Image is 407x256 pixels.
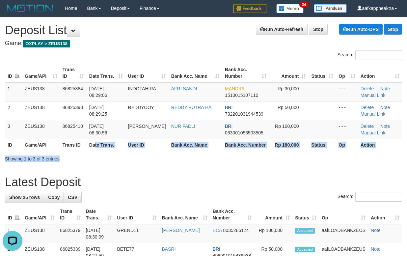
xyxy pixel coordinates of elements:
td: - - - [336,101,358,120]
th: Action: activate to sort column ascending [368,205,402,224]
th: Trans ID: activate to sort column ascending [57,205,83,224]
th: Rp 180.000 [269,139,309,151]
th: Bank Acc. Number [222,139,269,151]
span: MANDIRI [225,86,244,91]
th: Date Trans.: activate to sort column ascending [83,205,115,224]
a: Delete [361,86,374,91]
span: Rp 50,000 [278,105,299,110]
span: Copy 063001053503505 to clipboard [225,130,263,135]
th: Action: activate to sort column ascending [358,64,402,82]
th: Bank Acc. Name: activate to sort column ascending [159,205,210,224]
a: Run Auto-DPS [339,24,383,35]
th: Trans ID: activate to sort column ascending [60,64,87,82]
a: Show 25 rows [5,192,44,203]
span: Copy [48,195,60,200]
td: Rp 100,000 [255,224,293,243]
input: Search: [355,50,402,60]
a: Note [380,124,390,129]
th: Op: activate to sort column ascending [336,64,358,82]
th: Bank Acc. Number: activate to sort column ascending [222,64,269,82]
span: [DATE] 08:29:06 [89,86,107,98]
span: 86825390 [63,105,83,110]
th: Bank Acc. Name: activate to sort column ascending [169,64,222,82]
th: Game/API [22,139,60,151]
a: Stop [384,24,402,35]
th: Status: activate to sort column ascending [292,205,319,224]
a: Manual Link [361,111,386,117]
a: Delete [361,124,374,129]
span: Copy 8035286124 to clipboard [223,228,249,233]
label: Search: [338,50,402,60]
th: Status [309,139,336,151]
th: User ID [125,139,169,151]
th: Trans ID [60,139,87,151]
span: Copy 1510015107110 to clipboard [225,93,258,98]
a: Delete [361,105,374,110]
span: BCA [213,228,222,233]
h1: Deposit List [5,24,402,37]
td: 1 [5,224,22,243]
label: Search: [338,192,402,202]
span: BRI [225,105,232,110]
td: ZEUS138 [22,82,60,101]
span: 86825384 [63,86,83,91]
span: [PERSON_NAME] [128,124,166,129]
span: OXPLAY > ZEUS138 [23,40,70,47]
a: Run Auto-Refresh [256,24,308,35]
span: [DATE] 08:30:56 [89,124,107,135]
th: Bank Acc. Name [169,139,222,151]
span: Show 25 rows [9,195,40,200]
a: Note [380,86,390,91]
a: Note [380,105,390,110]
span: BRI [213,246,220,252]
span: Accepted [295,247,315,252]
th: Bank Acc. Number: activate to sort column ascending [210,205,255,224]
th: Action [358,139,402,151]
th: Amount: activate to sort column ascending [269,64,309,82]
a: Manual Link [361,130,386,135]
th: ID [5,139,22,151]
span: CSV [68,195,77,200]
th: Op [336,139,358,151]
img: Button%20Memo.svg [276,4,304,13]
span: BRI [225,124,232,129]
span: 86825410 [63,124,83,129]
input: Search: [355,192,402,202]
td: aafLOADBANKZEUS [319,224,368,243]
th: User ID: activate to sort column ascending [114,205,159,224]
td: GREND11 [114,224,159,243]
td: 86825379 [57,224,83,243]
td: - - - [336,120,358,139]
th: ID: activate to sort column descending [5,205,22,224]
th: Date Trans. [87,139,125,151]
td: 2 [5,101,22,120]
a: CSV [64,192,82,203]
td: ZEUS138 [22,101,60,120]
th: Game/API: activate to sort column ascending [22,64,60,82]
div: Showing 1 to 3 of 3 entries [5,153,165,162]
th: Amount: activate to sort column ascending [255,205,293,224]
td: ZEUS138 [22,224,57,243]
a: Note [371,246,381,252]
a: REDDY PUTRA HA [171,105,212,110]
span: REDDYCOY [128,105,154,110]
td: ZEUS138 [22,120,60,139]
img: panduan.png [314,4,347,13]
span: Rp 100,000 [275,124,299,129]
span: Accepted [295,228,315,234]
td: 3 [5,120,22,139]
a: NUR FADLI [171,124,195,129]
a: BASRI [162,246,176,252]
td: [DATE] 08:30:09 [83,224,115,243]
th: Op: activate to sort column ascending [319,205,368,224]
a: AFRI SANDI [171,86,197,91]
img: MOTION_logo.png [5,3,55,13]
span: Rp 30,000 [278,86,299,91]
a: [PERSON_NAME] [162,228,200,233]
button: Open LiveChat chat widget [3,3,22,22]
a: Stop [309,24,328,35]
th: ID: activate to sort column descending [5,64,22,82]
th: Date Trans.: activate to sort column ascending [87,64,125,82]
h4: Game: [5,40,402,47]
a: Manual Link [361,93,386,98]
